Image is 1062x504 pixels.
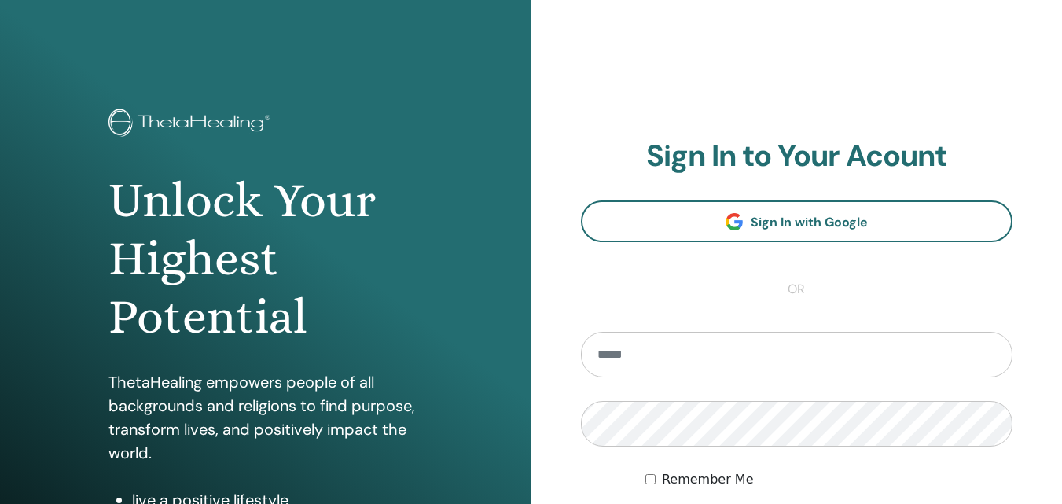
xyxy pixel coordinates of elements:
[751,214,868,230] span: Sign In with Google
[108,370,423,465] p: ThetaHealing empowers people of all backgrounds and religions to find purpose, transform lives, a...
[662,470,754,489] label: Remember Me
[645,470,1012,489] div: Keep me authenticated indefinitely or until I manually logout
[581,138,1013,175] h2: Sign In to Your Acount
[780,280,813,299] span: or
[108,171,423,347] h1: Unlock Your Highest Potential
[581,200,1013,242] a: Sign In with Google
